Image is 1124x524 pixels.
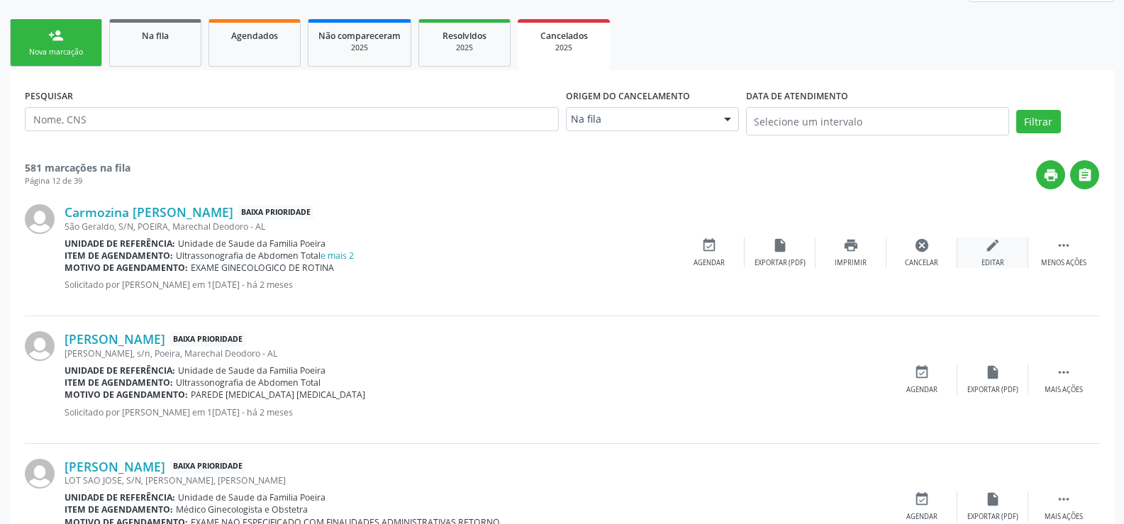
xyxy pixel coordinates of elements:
div: 2025 [528,43,600,53]
input: Selecione um intervalo [746,107,1009,135]
i:  [1056,491,1072,507]
b: Unidade de referência: [65,364,175,377]
i: insert_drive_file [985,491,1001,507]
i: print [1043,167,1059,183]
p: Solicitado por [PERSON_NAME] em 1[DATE] - há 2 meses [65,279,674,291]
div: Mais ações [1045,385,1083,395]
div: São Geraldo, S/N, POEIRA, Marechal Deodoro - AL [65,221,674,233]
i: event_available [701,238,717,253]
span: Baixa Prioridade [170,332,245,347]
i: print [843,238,859,253]
button: Filtrar [1016,110,1061,134]
a: Carmozina [PERSON_NAME] [65,204,233,220]
span: Na fila [571,112,710,126]
span: PAREDE [MEDICAL_DATA] [MEDICAL_DATA] [191,389,365,401]
p: Solicitado por [PERSON_NAME] em 1[DATE] - há 2 meses [65,406,886,418]
b: Item de agendamento: [65,503,173,515]
div: Agendar [906,385,937,395]
div: [PERSON_NAME], s/n, Poeira, Marechal Deodoro - AL [65,347,886,359]
div: Exportar (PDF) [755,258,806,268]
strong: 581 marcações na fila [25,161,130,174]
img: img [25,459,55,489]
a: e mais 2 [321,250,354,262]
a: [PERSON_NAME] [65,331,165,347]
div: Nova marcação [21,47,91,57]
span: EXAME GINECOLOGICO DE ROTINA [191,262,334,274]
b: Unidade de referência: [65,491,175,503]
i: edit [985,238,1001,253]
span: Baixa Prioridade [170,459,245,474]
span: Cancelados [540,30,588,42]
div: Imprimir [835,258,867,268]
b: Item de agendamento: [65,250,173,262]
div: Página 12 de 39 [25,175,130,187]
span: Agendados [231,30,278,42]
div: Exportar (PDF) [967,385,1018,395]
i: insert_drive_file [772,238,788,253]
b: Motivo de agendamento: [65,262,188,274]
div: Menos ações [1041,258,1086,268]
span: Unidade de Saude da Familia Poeira [178,491,325,503]
button: print [1036,160,1065,189]
b: Item de agendamento: [65,377,173,389]
div: Exportar (PDF) [967,512,1018,522]
input: Nome, CNS [25,107,559,131]
div: 2025 [429,43,500,53]
div: Editar [981,258,1004,268]
div: LOT SAO JOSE, S/N, [PERSON_NAME], [PERSON_NAME] [65,474,886,486]
label: DATA DE ATENDIMENTO [746,85,848,107]
b: Motivo de agendamento: [65,389,188,401]
i: cancel [914,238,930,253]
i: insert_drive_file [985,364,1001,380]
i: event_available [914,364,930,380]
span: Baixa Prioridade [238,205,313,220]
span: Ultrassonografia de Abdomen Total [176,250,354,262]
div: Agendar [694,258,725,268]
div: 2025 [318,43,401,53]
i:  [1056,364,1072,380]
div: person_add [48,28,64,43]
img: img [25,204,55,234]
span: Unidade de Saude da Familia Poeira [178,364,325,377]
button:  [1070,160,1099,189]
span: Resolvidos [443,30,486,42]
span: Médico Ginecologista e Obstetra [176,503,308,515]
b: Unidade de referência: [65,238,175,250]
i:  [1077,167,1093,183]
a: [PERSON_NAME] [65,459,165,474]
label: Origem do cancelamento [566,85,690,107]
img: img [25,331,55,361]
div: Cancelar [905,258,938,268]
span: Na fila [142,30,169,42]
span: Unidade de Saude da Familia Poeira [178,238,325,250]
i:  [1056,238,1072,253]
span: Não compareceram [318,30,401,42]
label: PESQUISAR [25,85,73,107]
div: Agendar [906,512,937,522]
span: Ultrassonografia de Abdomen Total [176,377,321,389]
i: event_available [914,491,930,507]
div: Mais ações [1045,512,1083,522]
